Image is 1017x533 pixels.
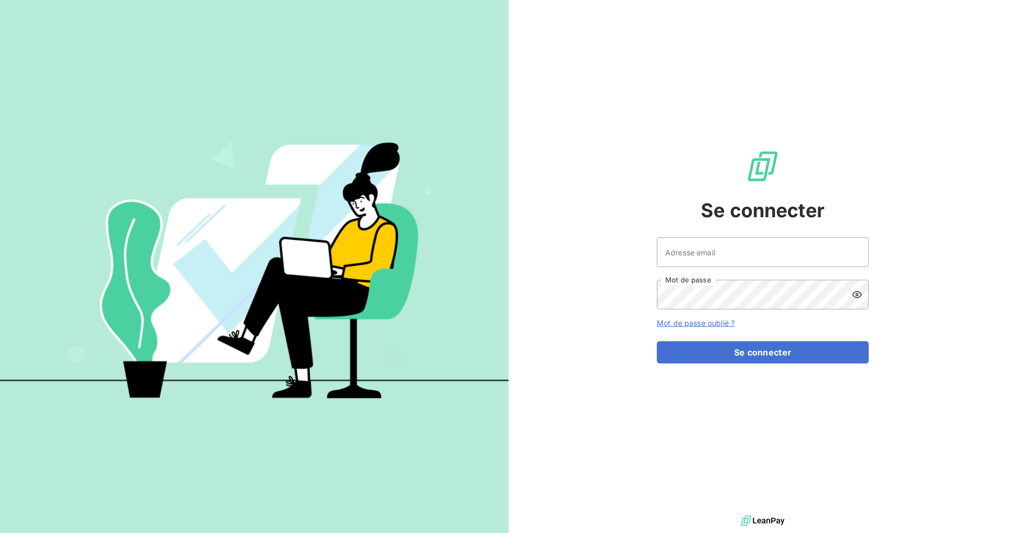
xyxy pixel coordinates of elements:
span: Se connecter [701,196,825,225]
input: placeholder [657,237,869,267]
button: Se connecter [657,341,869,363]
img: Logo LeanPay [746,149,780,183]
img: logo [741,513,784,529]
a: Mot de passe oublié ? [657,318,735,327]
